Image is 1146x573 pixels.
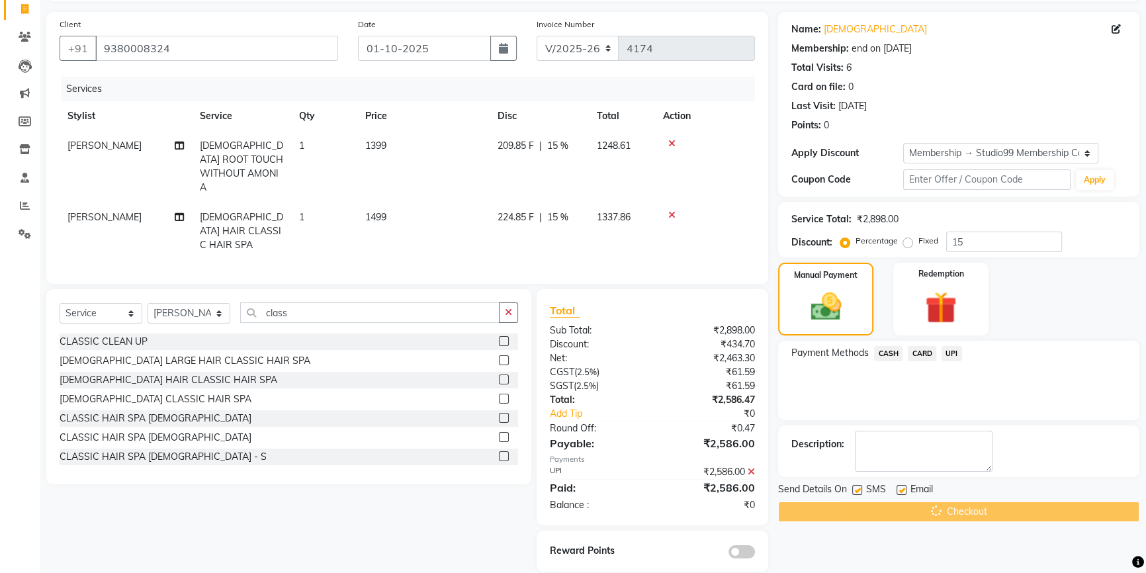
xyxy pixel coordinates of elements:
div: ₹2,586.00 [652,465,765,479]
div: ₹2,898.00 [857,212,899,226]
div: Apply Discount [791,146,903,160]
div: Total Visits: [791,61,844,75]
span: 1399 [365,140,386,152]
label: Redemption [918,268,964,280]
div: ₹2,586.47 [652,393,765,407]
button: Apply [1076,170,1114,190]
div: Services [61,77,765,101]
button: +91 [60,36,97,61]
input: Search or Scan [240,302,500,323]
span: SMS [866,482,886,499]
span: Total [550,304,580,318]
div: Sub Total: [540,324,652,337]
span: | [539,139,542,153]
span: CGST [550,366,574,378]
div: Discount: [791,236,832,249]
div: Payments [550,454,756,465]
th: Total [589,101,655,131]
div: Balance : [540,498,652,512]
th: Action [655,101,755,131]
a: [DEMOGRAPHIC_DATA] [824,22,927,36]
label: Percentage [856,235,898,247]
div: Reward Points [540,544,652,558]
span: Payment Methods [791,346,869,360]
div: Points: [791,118,821,132]
span: [DEMOGRAPHIC_DATA] ROOT TOUCH WITHOUT AMONIA [200,140,283,193]
th: Stylist [60,101,192,131]
span: CARD [908,346,936,361]
label: Client [60,19,81,30]
div: ( ) [540,379,652,393]
div: ( ) [540,365,652,379]
span: CASH [874,346,903,361]
div: CLASSIC HAIR SPA [DEMOGRAPHIC_DATA] - S [60,450,267,464]
span: 2.5% [577,367,597,377]
div: UPI [540,465,652,479]
th: Service [192,101,291,131]
span: 209.85 F [498,139,534,153]
th: Qty [291,101,357,131]
div: Card on file: [791,80,846,94]
span: | [539,210,542,224]
div: Net: [540,351,652,365]
span: [PERSON_NAME] [67,211,142,223]
div: [DEMOGRAPHIC_DATA] CLASSIC HAIR SPA [60,392,251,406]
div: Paid: [540,480,652,496]
span: 1499 [365,211,386,223]
div: ₹61.59 [652,365,765,379]
div: CLASSIC HAIR SPA [DEMOGRAPHIC_DATA] [60,431,251,445]
div: ₹2,898.00 [652,324,765,337]
div: ₹0.47 [652,421,765,435]
div: CLASSIC HAIR SPA [DEMOGRAPHIC_DATA] [60,412,251,425]
span: UPI [942,346,962,361]
label: Fixed [918,235,938,247]
div: 0 [848,80,854,94]
div: [DATE] [838,99,867,113]
div: ₹2,586.00 [652,435,765,451]
span: 1 [299,140,304,152]
span: 1 [299,211,304,223]
span: [DEMOGRAPHIC_DATA] HAIR CLASSIC HAIR SPA [200,211,283,251]
div: Last Visit: [791,99,836,113]
th: Disc [490,101,589,131]
div: Description: [791,437,844,451]
div: [DEMOGRAPHIC_DATA] HAIR CLASSIC HAIR SPA [60,373,277,387]
div: ₹434.70 [652,337,765,351]
div: Discount: [540,337,652,351]
span: Email [910,482,933,499]
div: Payable: [540,435,652,451]
div: 6 [846,61,852,75]
label: Manual Payment [794,269,858,281]
input: Enter Offer / Coupon Code [903,169,1071,190]
span: Send Details On [778,482,847,499]
div: ₹2,586.00 [652,480,765,496]
div: end on [DATE] [852,42,912,56]
div: Round Off: [540,421,652,435]
div: Name: [791,22,821,36]
div: ₹2,463.30 [652,351,765,365]
span: 15 % [547,139,568,153]
span: 1248.61 [597,140,631,152]
span: 224.85 F [498,210,534,224]
img: _gift.svg [915,288,967,328]
a: Add Tip [540,407,672,421]
div: [DEMOGRAPHIC_DATA] LARGE HAIR CLASSIC HAIR SPA [60,354,310,368]
div: ₹0 [671,407,765,421]
th: Price [357,101,490,131]
input: Search by Name/Mobile/Email/Code [95,36,338,61]
label: Date [358,19,376,30]
span: 2.5% [576,380,596,391]
span: SGST [550,380,574,392]
span: 1337.86 [597,211,631,223]
label: Invoice Number [537,19,594,30]
div: Membership: [791,42,849,56]
div: Total: [540,393,652,407]
div: ₹61.59 [652,379,765,393]
div: Coupon Code [791,173,903,187]
div: ₹0 [652,498,765,512]
div: 0 [824,118,829,132]
div: CLASSIC CLEAN UP [60,335,148,349]
span: 15 % [547,210,568,224]
span: [PERSON_NAME] [67,140,142,152]
div: Service Total: [791,212,852,226]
